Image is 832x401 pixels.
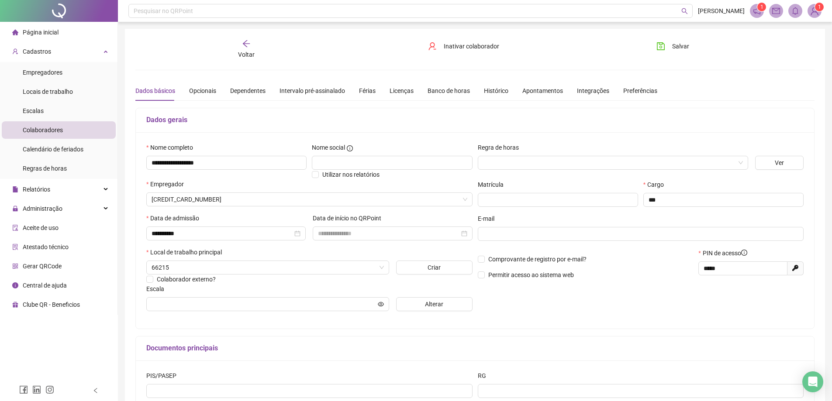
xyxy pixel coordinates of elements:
[230,86,266,96] div: Dependentes
[23,282,67,289] span: Central de ajuda
[478,371,492,380] label: RG
[760,4,763,10] span: 1
[808,4,821,17] img: 91023
[359,86,376,96] div: Férias
[152,193,467,206] span: 3579632717675420
[522,86,563,96] div: Apontamentos
[23,186,50,193] span: Relatórios
[428,263,441,272] span: Criar
[12,263,18,269] span: qrcode
[650,39,696,53] button: Salvar
[396,297,473,311] button: Alterar
[242,39,251,48] span: arrow-left
[189,86,216,96] div: Opcionais
[347,145,353,151] span: info-circle
[478,143,525,152] label: Regra de horas
[672,41,689,51] span: Salvar
[444,41,499,51] span: Inativar colaborador
[23,263,62,270] span: Gerar QRCode
[741,250,747,256] span: info-circle
[313,213,387,223] label: Data de início no QRPoint
[681,8,688,14] span: search
[772,7,780,15] span: mail
[146,213,205,223] label: Data de admissão
[23,165,67,172] span: Regras de horas
[312,143,345,152] span: Nome social
[698,6,745,16] span: [PERSON_NAME]
[12,225,18,231] span: audit
[378,301,384,307] span: eye
[146,143,199,152] label: Nome completo
[146,179,190,189] label: Empregador
[238,51,255,58] span: Voltar
[23,48,51,55] span: Cadastros
[146,371,182,380] label: PIS/PASEP
[802,371,823,392] div: Open Intercom Messenger
[146,343,804,353] h5: Documentos principais
[753,7,761,15] span: notification
[23,301,80,308] span: Clube QR - Beneficios
[791,7,799,15] span: bell
[478,180,509,189] label: Matrícula
[818,4,821,10] span: 1
[421,39,506,53] button: Inativar colaborador
[12,186,18,192] span: file
[12,29,18,35] span: home
[23,243,69,250] span: Atestado técnico
[146,284,170,294] label: Escala
[478,214,500,223] label: E-mail
[135,86,175,96] div: Dados básicos
[757,3,766,11] sup: 1
[23,107,44,114] span: Escalas
[12,206,18,212] span: lock
[12,302,18,308] span: gift
[12,48,18,55] span: user-add
[146,115,804,125] h5: Dados gerais
[775,158,784,168] span: Ver
[23,127,63,134] span: Colaboradores
[755,156,804,170] button: Ver
[23,224,59,231] span: Aceite de uso
[425,299,443,309] span: Alterar
[488,256,587,263] span: Comprovante de registro por e-mail?
[45,385,54,394] span: instagram
[623,86,657,96] div: Preferências
[152,261,384,274] span: 66215
[643,180,670,189] label: Cargo
[396,260,473,274] button: Criar
[23,205,62,212] span: Administração
[577,86,609,96] div: Integrações
[488,271,574,278] span: Permitir acesso ao sistema web
[23,69,62,76] span: Empregadores
[322,171,380,178] span: Utilizar nos relatórios
[390,86,414,96] div: Licenças
[12,282,18,288] span: info-circle
[23,29,59,36] span: Página inicial
[32,385,41,394] span: linkedin
[146,247,228,257] label: Local de trabalho principal
[23,88,73,95] span: Locais de trabalho
[656,42,665,51] span: save
[12,244,18,250] span: solution
[703,248,747,258] span: PIN de acesso
[428,42,437,51] span: user-delete
[157,276,216,283] span: Colaborador externo?
[484,86,508,96] div: Histórico
[23,146,83,153] span: Calendário de feriados
[93,387,99,394] span: left
[428,86,470,96] div: Banco de horas
[280,86,345,96] div: Intervalo pré-assinalado
[815,3,824,11] sup: Atualize o seu contato no menu Meus Dados
[19,385,28,394] span: facebook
